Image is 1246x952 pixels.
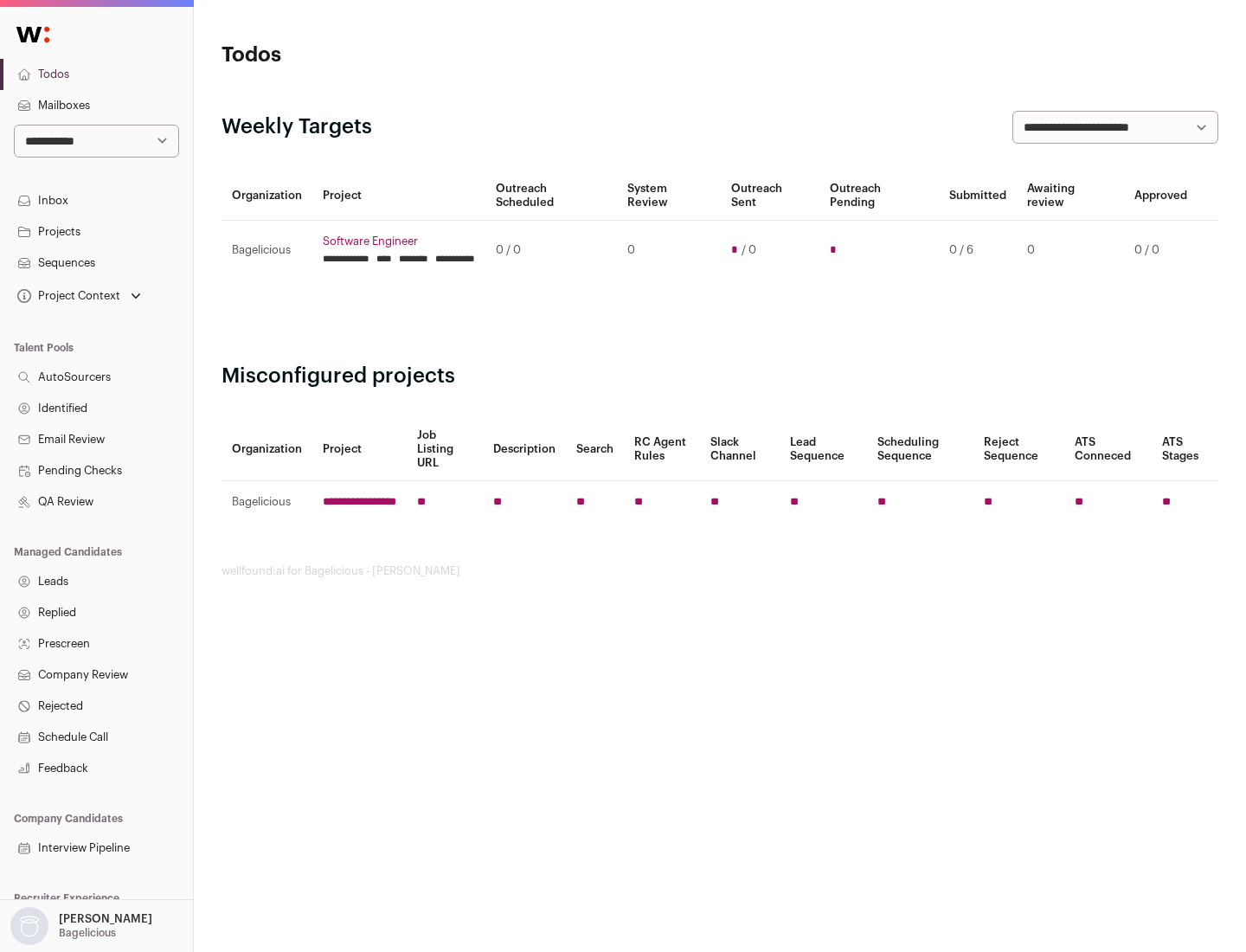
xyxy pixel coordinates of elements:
[780,418,867,481] th: Lead Sequence
[742,243,756,257] span: / 0
[973,418,1065,481] th: Reject Sequence
[14,284,145,308] button: Open dropdown
[700,418,780,481] th: Slack Channel
[617,171,720,221] th: System Review
[222,171,312,221] th: Organization
[7,907,156,945] button: Open dropdown
[721,171,820,221] th: Outreach Sent
[222,42,554,69] h1: Todos
[312,171,485,221] th: Project
[939,221,1017,280] td: 0 / 6
[222,418,312,481] th: Organization
[1017,171,1124,221] th: Awaiting review
[624,418,699,481] th: RC Agent Rules
[485,171,617,221] th: Outreach Scheduled
[867,418,973,481] th: Scheduling Sequence
[485,221,617,280] td: 0 / 0
[14,289,120,303] div: Project Context
[222,221,312,280] td: Bagelicious
[1152,418,1218,481] th: ATS Stages
[483,418,566,481] th: Description
[10,907,48,945] img: nopic.png
[59,912,152,926] p: [PERSON_NAME]
[7,17,59,52] img: Wellfound
[222,481,312,524] td: Bagelicious
[1064,418,1151,481] th: ATS Conneced
[1124,221,1198,280] td: 0 / 0
[819,171,938,221] th: Outreach Pending
[566,418,624,481] th: Search
[939,171,1017,221] th: Submitted
[1017,221,1124,280] td: 0
[59,926,116,940] p: Bagelicious
[222,113,372,141] h2: Weekly Targets
[1124,171,1198,221] th: Approved
[323,235,475,248] a: Software Engineer
[222,564,1218,578] footer: wellfound:ai for Bagelicious - [PERSON_NAME]
[407,418,483,481] th: Job Listing URL
[222,363,1218,390] h2: Misconfigured projects
[617,221,720,280] td: 0
[312,418,407,481] th: Project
